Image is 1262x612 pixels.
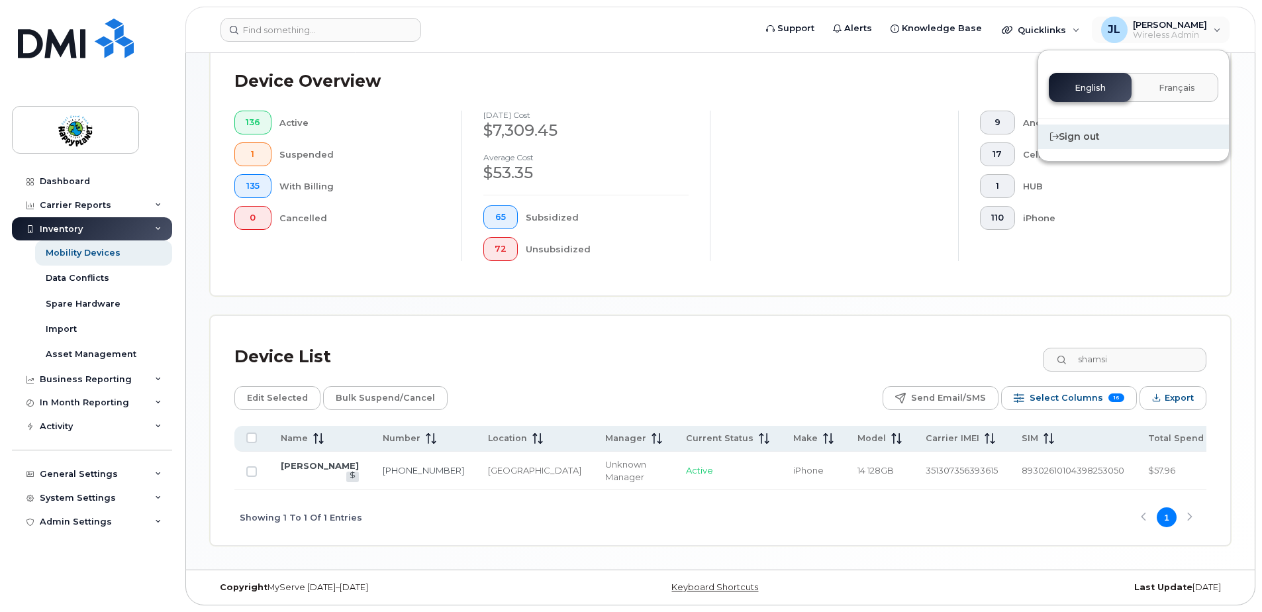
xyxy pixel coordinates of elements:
span: Number [383,433,420,444]
div: Cancelled [279,206,441,230]
span: Bulk Suspend/Cancel [336,388,435,408]
span: Français [1159,83,1195,93]
div: Android [1023,111,1186,134]
span: Model [857,433,886,444]
span: 65 [495,212,507,223]
span: 0 [246,213,260,223]
div: MyServe [DATE]–[DATE] [210,582,550,593]
a: View Last Bill [346,472,359,482]
span: 1 [246,149,260,160]
div: Quicklinks [993,17,1089,43]
span: JL [1108,22,1120,38]
button: Edit Selected [234,386,320,410]
span: 9 [991,117,1004,128]
button: Bulk Suspend/Cancel [323,386,448,410]
span: [PERSON_NAME] [1133,19,1207,30]
span: Alerts [844,22,872,35]
div: With Billing [279,174,441,198]
span: Knowledge Base [902,22,982,35]
button: Select Columns 16 [1001,386,1137,410]
strong: Last Update [1134,582,1192,592]
span: 17 [991,149,1004,160]
div: Unknown Manager [605,458,662,483]
input: Search Device List ... [1043,348,1206,372]
button: 1 [980,174,1015,198]
a: Knowledge Base [881,15,991,42]
span: SIM [1022,433,1038,444]
span: Name [281,433,308,444]
span: 135 [246,181,260,191]
button: 17 [980,142,1015,166]
span: Wireless Admin [1133,30,1207,40]
button: 72 [483,237,518,261]
h4: [DATE] cost [483,111,689,119]
div: iPhone [1023,206,1186,230]
button: 65 [483,205,518,229]
span: 351307356393615 [926,465,998,476]
span: Make [793,433,818,444]
button: 0 [234,206,271,230]
button: Send Email/SMS [883,386,998,410]
span: iPhone [793,465,824,476]
div: Cell Phone [1023,142,1186,166]
span: Showing 1 To 1 Of 1 Entries [240,507,362,527]
span: 110 [991,213,1004,223]
span: Manager [605,433,646,444]
button: 136 [234,111,271,134]
a: Alerts [824,15,881,42]
span: Select Columns [1030,388,1103,408]
span: Edit Selected [247,388,308,408]
a: [PHONE_NUMBER] [383,465,464,476]
div: Subsidized [526,205,689,229]
button: 9 [980,111,1015,134]
a: Keyboard Shortcuts [671,582,758,592]
div: Device List [234,340,331,374]
button: 135 [234,174,271,198]
h4: Average cost [483,153,689,162]
div: HUB [1023,174,1186,198]
button: Export [1140,386,1206,410]
span: Carrier IMEI [926,433,979,444]
div: Device Overview [234,64,381,99]
span: Total Spend [1148,433,1204,444]
input: Find something... [220,18,421,42]
span: 1 [991,181,1004,191]
span: $57.96 [1148,465,1175,476]
span: Location [488,433,527,444]
span: 89302610104398253050 [1022,465,1124,476]
a: Support [757,15,824,42]
div: $7,309.45 [483,119,689,142]
button: Page 1 [1157,507,1177,527]
button: 1 [234,142,271,166]
span: 136 [246,117,260,128]
div: Unsubsidized [526,237,689,261]
span: 16 [1108,393,1124,402]
span: 72 [495,244,507,254]
div: [DATE] [891,582,1231,593]
div: Sign out [1038,125,1229,149]
div: Jeffrey Lowe [1092,17,1230,43]
strong: Copyright [220,582,267,592]
div: $53.35 [483,162,689,184]
span: Send Email/SMS [911,388,986,408]
span: Export [1165,388,1194,408]
span: Active [686,465,713,476]
div: Active [279,111,441,134]
span: [GEOGRAPHIC_DATA] [488,465,581,476]
button: 110 [980,206,1015,230]
span: Quicklinks [1018,25,1066,35]
span: Current Status [686,433,753,444]
span: 14 128GB [857,465,894,476]
span: Support [777,22,814,35]
a: [PERSON_NAME] [281,460,359,471]
div: Suspended [279,142,441,166]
